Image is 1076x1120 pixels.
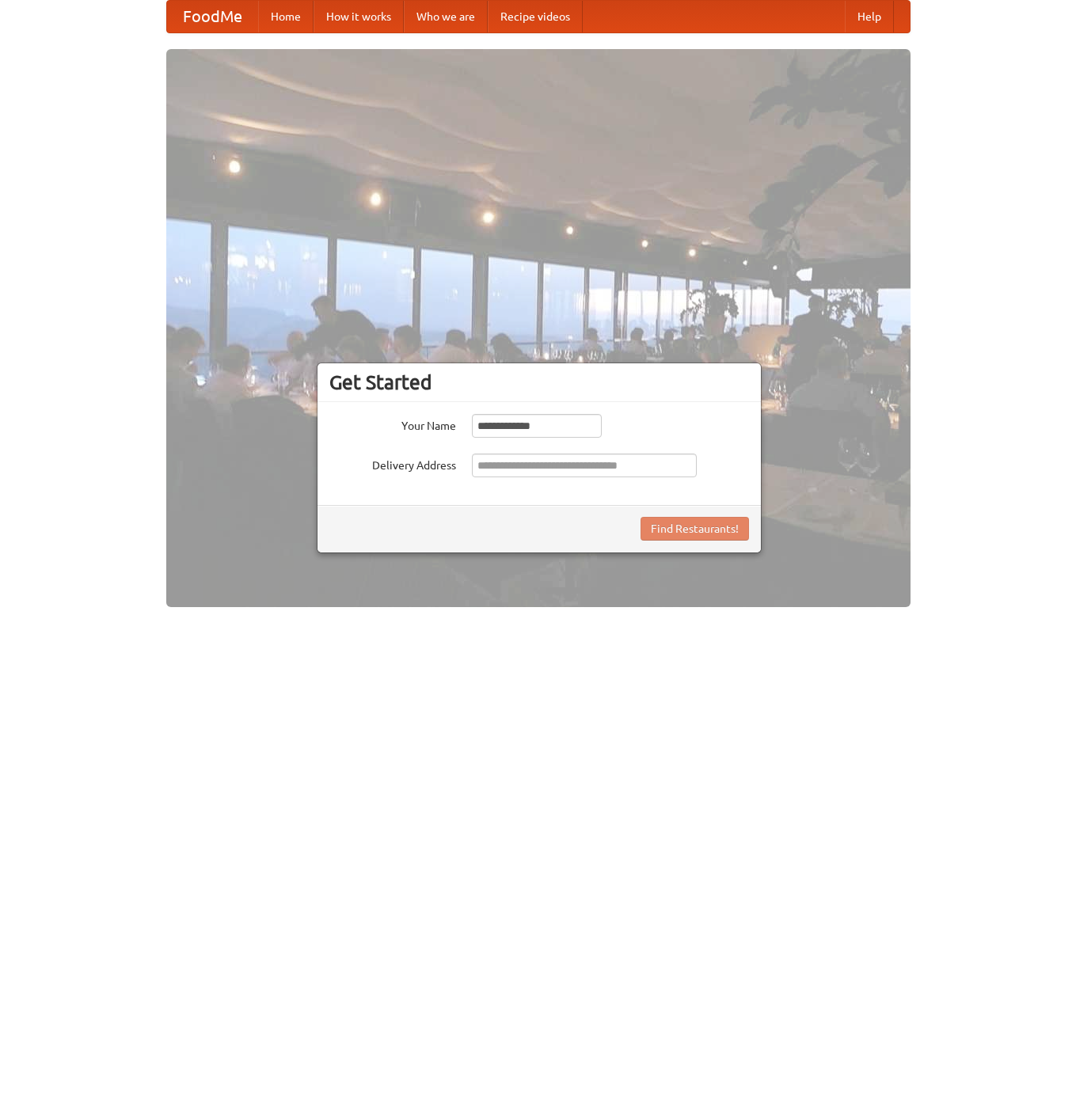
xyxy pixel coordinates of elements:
[314,1,404,32] a: How it works
[404,1,488,32] a: Who we are
[167,1,258,32] a: FoodMe
[329,370,749,394] h3: Get Started
[488,1,583,32] a: Recipe videos
[329,454,456,473] label: Delivery Address
[258,1,314,32] a: Home
[641,517,749,541] button: Find Restaurants!
[329,414,456,434] label: Your Name
[845,1,894,32] a: Help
